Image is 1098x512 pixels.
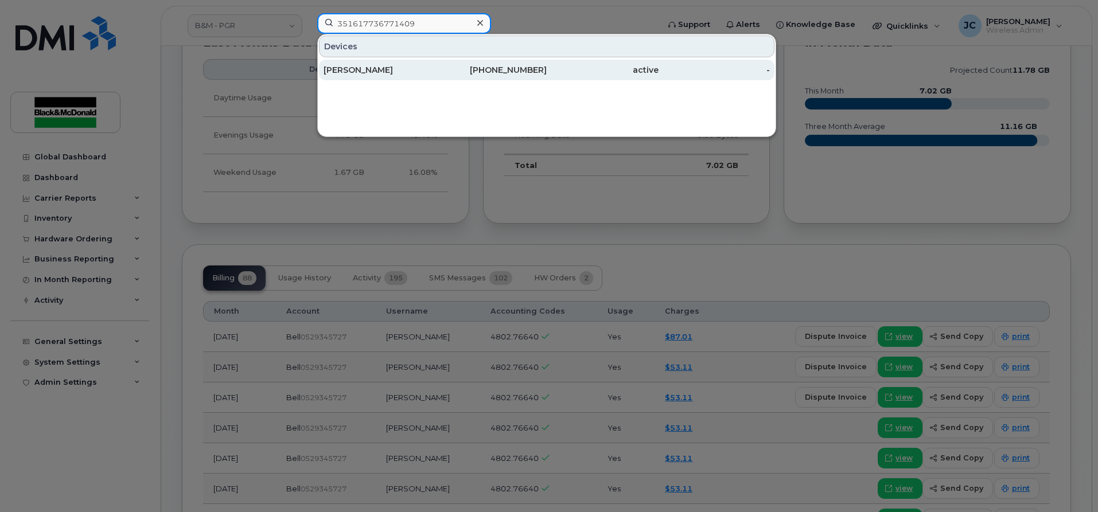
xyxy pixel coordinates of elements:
div: active [547,64,659,76]
div: [PHONE_NUMBER] [435,64,547,76]
input: Find something... [317,13,491,34]
a: [PERSON_NAME][PHONE_NUMBER]active- [319,60,774,80]
div: [PERSON_NAME] [324,64,435,76]
div: - [659,64,770,76]
div: Devices [319,36,774,57]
